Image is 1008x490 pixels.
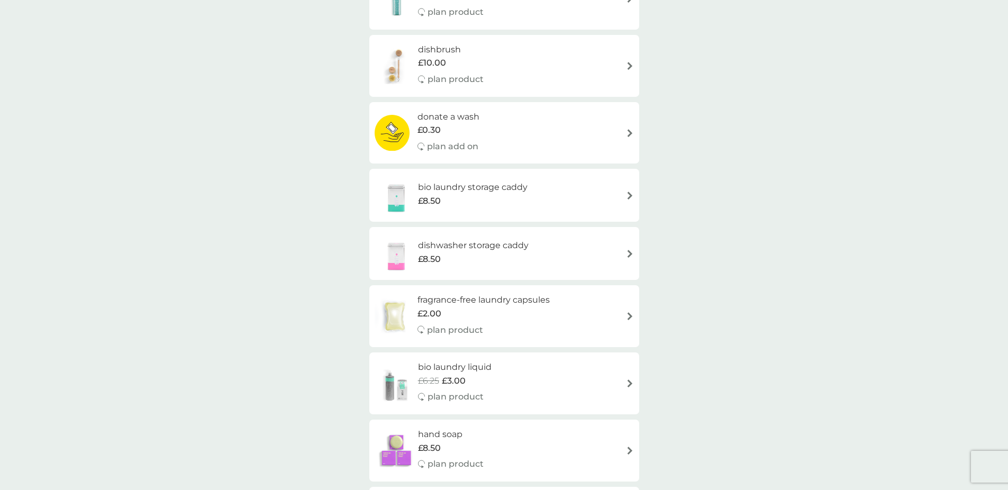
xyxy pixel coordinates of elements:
p: plan add on [427,140,478,153]
img: dishwasher storage caddy [375,235,418,272]
span: £0.30 [417,123,441,137]
h6: donate a wash [417,110,479,124]
img: dishbrush [375,47,418,84]
span: £8.50 [418,194,441,208]
img: arrow right [626,312,634,320]
h6: bio laundry liquid [418,360,492,374]
img: arrow right [626,379,634,387]
p: plan product [428,390,484,404]
span: £8.50 [418,441,441,455]
img: arrow right [626,250,634,258]
h6: bio laundry storage caddy [418,180,528,194]
h6: hand soap [418,428,484,441]
p: plan product [428,5,484,19]
h6: dishwasher storage caddy [418,239,529,252]
img: fragrance-free laundry capsules [375,298,415,335]
h6: dishbrush [418,43,484,57]
span: £6.25 [418,374,439,388]
img: arrow right [626,447,634,455]
img: hand soap [375,432,418,469]
img: bio laundry storage caddy [375,177,418,214]
img: bio laundry liquid [375,365,418,402]
span: £10.00 [418,56,446,70]
p: plan product [427,323,483,337]
span: £2.00 [417,307,441,321]
img: arrow right [626,192,634,199]
span: £8.50 [418,252,441,266]
img: donate a wash [375,114,410,151]
h6: fragrance-free laundry capsules [417,293,550,307]
p: plan product [428,457,484,471]
img: arrow right [626,62,634,70]
p: plan product [428,72,484,86]
img: arrow right [626,129,634,137]
span: £3.00 [442,374,466,388]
